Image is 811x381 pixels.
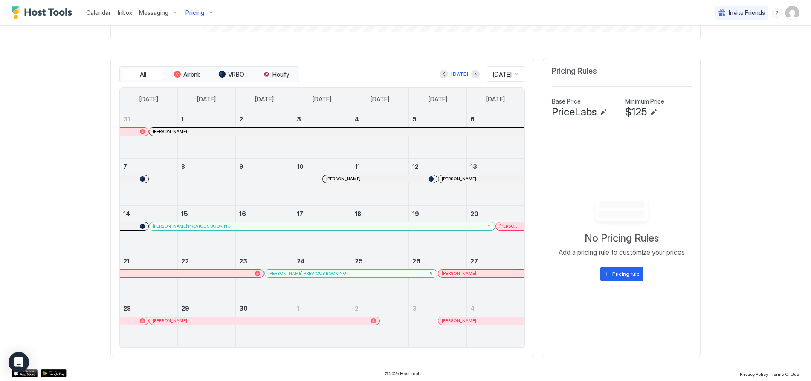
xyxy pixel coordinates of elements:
[467,206,524,222] a: September 20, 2025
[118,8,132,17] a: Inbox
[181,210,188,217] span: 15
[362,88,398,111] a: Thursday
[598,107,608,117] button: Edit
[351,111,409,127] a: September 4, 2025
[351,253,409,300] td: September 25, 2025
[131,88,167,111] a: Sunday
[351,300,409,347] td: October 2, 2025
[470,163,477,170] span: 13
[153,223,231,229] span: [PERSON_NAME] PREVIOUS BOOKING
[559,248,685,257] span: Add a pricing rule to customize your prices
[123,163,127,170] span: 7
[486,95,505,103] span: [DATE]
[246,88,282,111] a: Tuesday
[297,115,301,123] span: 3
[153,318,187,323] span: [PERSON_NAME]
[178,111,236,159] td: September 1, 2025
[351,300,409,316] a: October 2, 2025
[293,253,351,300] td: September 24, 2025
[119,66,299,83] div: tab-group
[729,9,765,17] span: Invite Friends
[772,8,782,18] div: menu
[120,300,178,347] td: September 28, 2025
[552,66,597,76] span: Pricing Rules
[585,232,659,245] span: No Pricing Rules
[178,253,236,300] td: September 22, 2025
[409,300,467,347] td: October 3, 2025
[239,163,243,170] span: 9
[120,300,177,316] a: September 28, 2025
[412,305,417,312] span: 3
[120,158,178,205] td: September 7, 2025
[9,352,29,372] div: Open Intercom Messenger
[139,9,168,17] span: Messaging
[351,158,409,205] td: September 11, 2025
[409,111,467,159] td: September 5, 2025
[293,111,351,159] td: September 3, 2025
[118,9,132,16] span: Inbox
[293,300,351,316] a: October 1, 2025
[412,257,420,265] span: 26
[467,159,524,174] a: September 13, 2025
[552,106,597,118] span: PriceLabs
[120,159,177,174] a: September 7, 2025
[355,210,361,217] span: 18
[293,300,351,347] td: October 1, 2025
[239,305,248,312] span: 30
[649,107,659,117] button: Edit
[600,267,643,281] button: Pricing rule
[236,300,293,316] a: September 30, 2025
[178,300,236,347] td: September 29, 2025
[178,111,235,127] a: September 1, 2025
[409,300,466,316] a: October 3, 2025
[470,257,478,265] span: 27
[467,300,524,316] a: October 4, 2025
[123,115,130,123] span: 31
[466,205,524,253] td: September 20, 2025
[178,205,236,253] td: September 15, 2025
[297,305,299,312] span: 1
[478,88,513,111] a: Saturday
[41,369,67,377] a: Google Play Store
[355,305,359,312] span: 2
[442,176,521,182] div: [PERSON_NAME]
[235,300,293,347] td: September 30, 2025
[268,271,346,276] span: [PERSON_NAME] PREVIOUS BOOKING
[140,71,146,78] span: All
[499,223,521,229] span: [PERSON_NAME]
[326,176,361,182] span: [PERSON_NAME]
[409,253,466,269] a: September 26, 2025
[239,115,243,123] span: 2
[153,318,376,323] div: [PERSON_NAME]
[412,163,419,170] span: 12
[153,129,187,134] span: [PERSON_NAME]
[297,257,305,265] span: 24
[297,210,303,217] span: 17
[293,111,351,127] a: September 3, 2025
[86,8,111,17] a: Calendar
[442,318,476,323] span: [PERSON_NAME]
[470,305,475,312] span: 4
[178,253,235,269] a: September 22, 2025
[235,158,293,205] td: September 9, 2025
[467,111,524,127] a: September 6, 2025
[236,253,293,269] a: September 23, 2025
[440,70,448,78] button: Previous month
[740,372,768,377] span: Privacy Policy
[297,163,304,170] span: 10
[740,369,768,378] a: Privacy Policy
[493,71,512,78] span: [DATE]
[272,71,289,78] span: Houfy
[326,176,434,182] div: [PERSON_NAME]
[12,6,76,19] div: Host Tools Logo
[188,88,224,111] a: Monday
[351,253,409,269] a: September 25, 2025
[255,95,274,103] span: [DATE]
[450,69,469,79] button: [DATE]
[235,111,293,159] td: September 2, 2025
[466,300,524,347] td: October 4, 2025
[625,106,647,118] span: $125
[153,129,521,134] div: [PERSON_NAME]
